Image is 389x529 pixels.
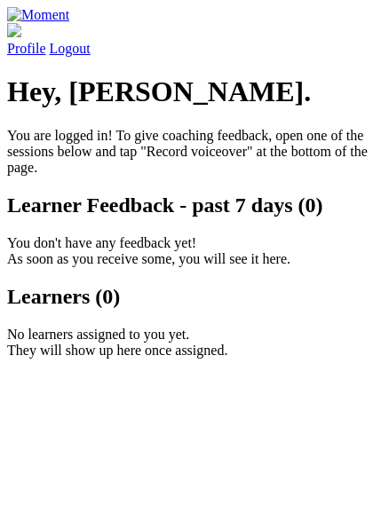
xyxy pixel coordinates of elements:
[7,193,382,217] h2: Learner Feedback - past 7 days (0)
[7,75,382,108] h1: Hey, [PERSON_NAME].
[7,23,382,56] a: Profile
[7,128,382,176] p: You are logged in! To give coaching feedback, open one of the sessions below and tap "Record voic...
[7,327,382,359] p: No learners assigned to you yet. They will show up here once assigned.
[50,41,91,56] a: Logout
[7,7,69,23] img: Moment
[7,285,382,309] h2: Learners (0)
[7,235,382,267] p: You don't have any feedback yet! As soon as you receive some, you will see it here.
[7,23,21,37] img: default_avatar-b4e2223d03051bc43aaaccfb402a43260a3f17acc7fafc1603fdf008d6cba3c9.png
